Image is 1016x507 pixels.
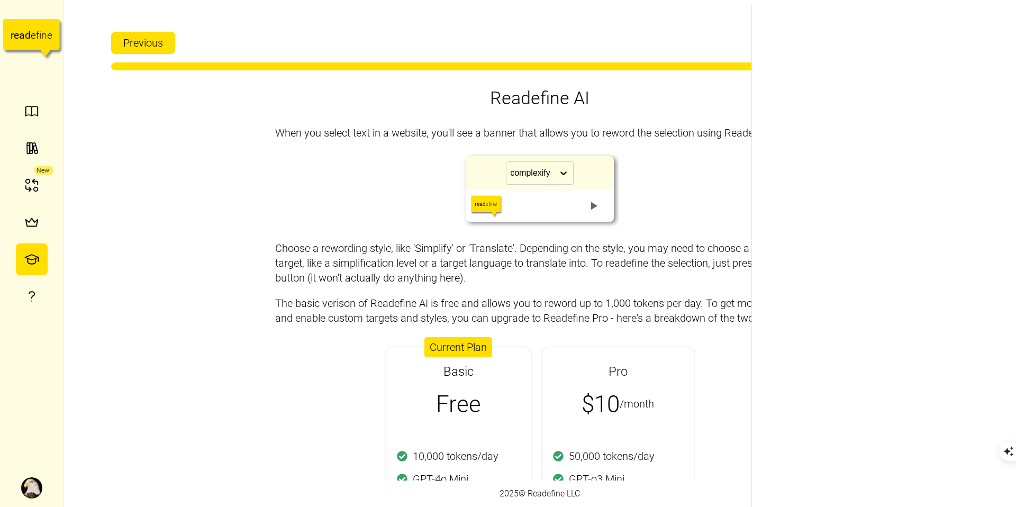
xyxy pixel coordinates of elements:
p: /month [620,396,654,412]
h2: Basic [443,363,474,381]
span: Previous [123,32,163,53]
tspan: f [36,29,40,41]
tspan: a [19,29,24,41]
h2: Pro [609,363,628,381]
tspan: n [42,29,48,41]
a: readefine [3,8,60,66]
tspan: e [47,29,52,41]
tspan: i [39,29,41,41]
p: Choose a rewording style, like 'Simplify' or 'Translate'. Depending on the style, you may need to... [275,241,804,285]
p: The basic verison of Readefine AI is free and allows you to reword up to 1,000 tokens per day. To... [275,296,804,325]
p: 50,000 tokens/day [569,449,655,464]
tspan: d [25,29,31,41]
div: Current Plan [424,337,492,357]
button: Previous [111,32,175,54]
p: GPT-4o Mini [413,472,468,486]
tspan: e [31,29,36,41]
p: Free [436,386,481,422]
tspan: e [14,29,19,41]
p: 10,000 tokens/day [413,449,498,464]
tspan: r [11,29,14,41]
div: New! [34,166,53,175]
img: Visudh V S [21,477,42,499]
img: Logo [11,44,41,66]
p: $10 [582,386,620,422]
p: When you select text in a website, you'll see a banner that allows you to reword the selection us... [275,125,804,140]
h1: Readefine AI [490,86,589,110]
p: GPT-o3 Mini [569,472,624,486]
div: 2025 © Readefine LLC [494,482,585,506]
